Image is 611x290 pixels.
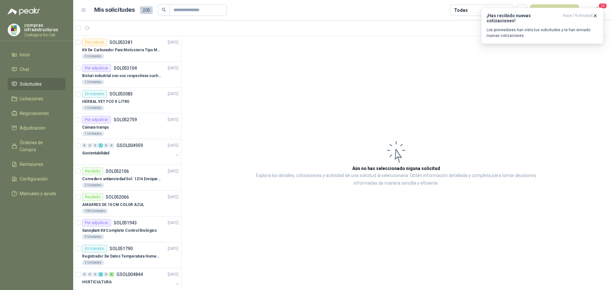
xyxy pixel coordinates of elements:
p: SOL053104 [114,66,137,70]
a: Órdenes de Compra [8,137,66,156]
span: 20 [598,3,607,9]
span: Manuales y ayuda [20,190,56,197]
a: 0 0 0 1 0 0 GSOL004959[DATE] Sustentabilidad [82,142,180,162]
div: 1 [98,143,103,148]
p: SOL052759 [114,117,137,122]
a: En tránsitoSOL053083[DATE] HERBAL VET FCO X LITRO1 Unidades [73,88,181,113]
p: GSOL004844 [116,272,143,277]
h1: Mis solicitudes [94,5,135,15]
div: En tránsito [82,245,107,252]
div: Por adjudicar [82,219,111,227]
div: 0 [104,143,109,148]
div: 0 [82,143,87,148]
p: Registrador De Datos Temperatura Humedad Usb 32.000 Registro [82,253,161,259]
div: 0 [109,143,114,148]
a: Por cotizarSOL053381[DATE] Kit De Carburador Para Motosierra Tipo M250 - Zama3 Unidades [73,36,181,62]
span: hace 19 minutos [563,13,593,23]
div: 0 [82,272,87,277]
p: [DATE] [168,65,179,71]
div: Recibido [82,167,103,175]
a: Por adjudicarSOL052759[DATE] Cámara trampa1 Unidades [73,113,181,139]
p: Kit De Carburador Para Motosierra Tipo M250 - Zama [82,47,161,53]
div: En tránsito [82,90,107,98]
a: Licitaciones [8,93,66,105]
p: Zoologico De Cali [24,33,66,37]
span: search [162,8,166,12]
p: Explora los detalles, cotizaciones y actividad de una solicitud al seleccionarla. Obtén informaci... [245,172,547,187]
p: SOL053083 [109,92,133,96]
div: Todas [454,7,467,14]
a: Solicitudes [8,78,66,90]
a: En tránsitoSOL051790[DATE] Registrador De Datos Temperatura Humedad Usb 32.000 Registro2 Unidades [73,242,181,268]
a: RecibidoSOL052066[DATE] AMARRES DE 10 CM COLOR AZUL100 Unidades [73,191,181,216]
p: [DATE] [168,39,179,46]
p: [DATE] [168,220,179,226]
p: [DATE] [168,272,179,278]
p: Sanoplant Kit Completo Control Biológico [82,228,157,234]
p: [DATE] [168,143,179,149]
button: 20 [592,4,603,16]
a: Adjudicación [8,122,66,134]
p: [DATE] [168,117,179,123]
a: RecibidoSOL052106[DATE] Comedero antiansiedad Sol. 1214 Enriquecimiento2 Unidades [73,165,181,191]
div: 0 [88,143,92,148]
div: 0 [93,272,98,277]
a: Por adjudicarSOL051943[DATE] Sanoplant Kit Completo Control Biológico3 Unidades [73,216,181,242]
span: Remisiones [20,161,43,168]
div: 0 [93,143,98,148]
span: Configuración [20,175,48,182]
p: Sustentabilidad [82,150,109,156]
div: Por cotizar [82,39,107,46]
img: Logo peakr [8,8,40,15]
div: 100 Unidades [82,209,108,214]
span: 205 [140,6,153,14]
p: [DATE] [168,168,179,174]
p: SOL051790 [109,246,133,251]
div: 1 Unidades [82,131,104,136]
p: Cámara trampa [82,124,109,131]
p: [DATE] [168,91,179,97]
p: compras infraestructuras [24,23,66,32]
div: 1 Unidades [82,105,104,110]
a: Negociaciones [8,107,66,119]
h3: ¡Has recibido nuevas cotizaciones! [487,13,560,23]
span: Órdenes de Compra [20,139,60,153]
a: Remisiones [8,158,66,170]
p: GSOL004959 [116,143,143,148]
div: 0 [88,272,92,277]
p: SOL052066 [106,195,129,199]
div: 0 [104,272,109,277]
p: HORTICULTURA [82,279,112,285]
div: 3 [98,272,103,277]
button: ¡Has recibido nuevas cotizaciones!hace 19 minutos Los proveedores han visto tus solicitudes y te ... [481,8,603,44]
img: Company Logo [8,24,20,36]
div: Recibido [82,193,103,201]
a: Chat [8,63,66,75]
p: Los proveedores han visto tus solicitudes y te han enviado nuevas cotizaciones. [487,27,598,39]
p: SOL053381 [109,40,133,45]
span: Adjudicación [20,124,46,131]
span: Chat [20,66,29,73]
div: 3 Unidades [82,54,104,59]
span: Inicio [20,51,30,58]
p: SOL051943 [114,221,137,225]
div: 4 [109,272,114,277]
span: Negociaciones [20,110,49,117]
div: Por adjudicar [82,116,111,124]
div: 1 Unidades [82,80,104,85]
p: [DATE] [168,194,179,200]
p: Comedero antiansiedad Sol. 1214 Enriquecimiento [82,176,161,182]
div: 3 Unidades [82,234,104,239]
div: 2 Unidades [82,260,104,265]
p: Bisturi industrial con sus respectivas cuchillas segun muestra [82,73,161,79]
div: 2 Unidades [82,183,104,188]
p: [DATE] [168,246,179,252]
p: AMARRES DE 10 CM COLOR AZUL [82,202,144,208]
span: Solicitudes [20,81,42,88]
button: Nueva solicitud [530,4,579,16]
span: Licitaciones [20,95,43,102]
div: Por adjudicar [82,64,111,72]
a: Manuales y ayuda [8,187,66,200]
p: SOL052106 [106,169,129,173]
a: Configuración [8,173,66,185]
